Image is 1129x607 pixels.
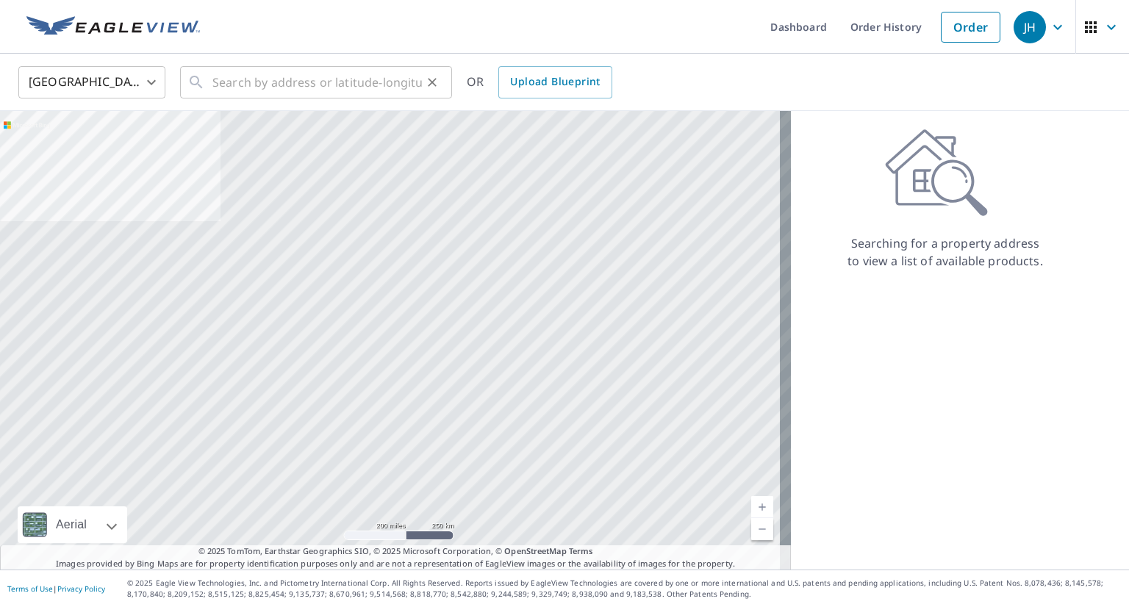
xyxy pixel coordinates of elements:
img: EV Logo [26,16,200,38]
a: Terms of Use [7,583,53,594]
div: OR [467,66,612,98]
a: Terms [569,545,593,556]
a: Privacy Policy [57,583,105,594]
input: Search by address or latitude-longitude [212,62,422,103]
button: Clear [422,72,442,93]
div: JH [1014,11,1046,43]
a: Current Level 5, Zoom Out [751,518,773,540]
div: [GEOGRAPHIC_DATA] [18,62,165,103]
div: Aerial [51,506,91,543]
div: Aerial [18,506,127,543]
p: © 2025 Eagle View Technologies, Inc. and Pictometry International Corp. All Rights Reserved. Repo... [127,578,1122,600]
span: Upload Blueprint [510,73,600,91]
span: © 2025 TomTom, Earthstar Geographics SIO, © 2025 Microsoft Corporation, © [198,545,593,558]
p: | [7,584,105,593]
a: Upload Blueprint [498,66,612,98]
a: Current Level 5, Zoom In [751,496,773,518]
a: OpenStreetMap [504,545,566,556]
p: Searching for a property address to view a list of available products. [847,234,1044,270]
a: Order [941,12,1000,43]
